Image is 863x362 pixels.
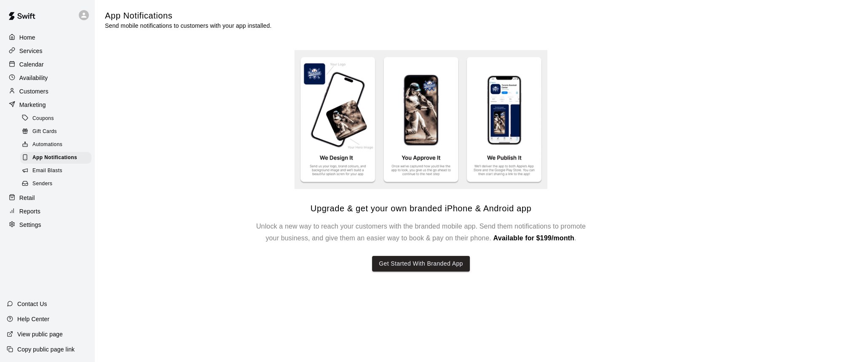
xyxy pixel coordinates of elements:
a: Senders [20,178,95,191]
p: Calendar [19,60,44,69]
a: Coupons [20,112,95,125]
p: Help Center [17,315,49,323]
div: Coupons [20,113,91,125]
span: Automations [32,141,62,149]
h5: Upgrade & get your own branded iPhone & Android app [311,203,531,214]
span: Available for $199/month [493,234,574,242]
a: Customers [7,85,88,98]
a: Marketing [7,98,88,111]
div: Senders [20,178,91,190]
p: View public page [17,330,63,338]
a: Get Started With Branded App [372,244,470,271]
p: Retail [19,194,35,202]
span: Coupons [32,114,54,123]
span: Senders [32,180,53,188]
div: App Notifications [20,152,91,164]
a: Email Blasts [20,165,95,178]
a: Availability [7,72,88,84]
span: Gift Cards [32,128,57,136]
a: Home [7,31,88,44]
h5: App Notifications [105,10,271,21]
a: Automations [20,138,95,152]
div: Email Blasts [20,165,91,177]
a: Services [7,45,88,57]
p: Settings [19,221,41,229]
p: Send mobile notifications to customers with your app installed. [105,21,271,30]
p: Reports [19,207,40,216]
p: Marketing [19,101,46,109]
a: App Notifications [20,152,95,165]
span: Email Blasts [32,167,62,175]
div: Automations [20,139,91,151]
div: Gift Cards [20,126,91,138]
p: Customers [19,87,48,96]
a: Settings [7,218,88,231]
p: Contact Us [17,300,47,308]
span: App Notifications [32,154,77,162]
a: Gift Cards [20,125,95,138]
p: Availability [19,74,48,82]
button: Get Started With Branded App [372,256,470,271]
img: Branded app [295,50,547,189]
p: Services [19,47,43,55]
a: Reports [7,205,88,218]
a: Calendar [7,58,88,71]
p: Copy public page link [17,345,75,354]
p: Home [19,33,35,42]
a: Retail [7,192,88,204]
h6: Unlock a new way to reach your customers with the branded mobile app. Send them notifications to ... [252,221,590,244]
